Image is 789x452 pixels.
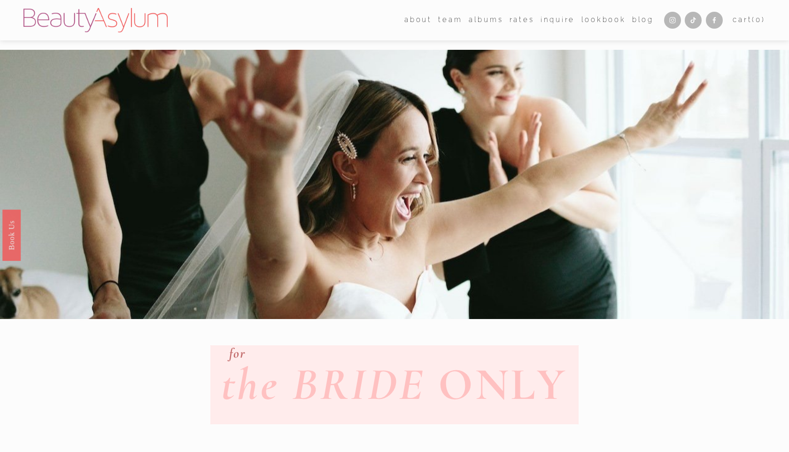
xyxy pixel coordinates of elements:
span: 0 [756,16,762,24]
em: the BRIDE [221,357,425,412]
a: Book Us [2,210,21,261]
a: 0 items in cart [733,14,765,26]
span: about [404,14,432,26]
img: Beauty Asylum | Bridal Hair &amp; Makeup Charlotte &amp; Atlanta [23,8,168,32]
a: Instagram [664,12,681,29]
a: Facebook [706,12,723,29]
a: TikTok [685,12,702,29]
a: folder dropdown [438,13,462,27]
em: for [229,345,245,361]
span: team [438,14,462,26]
span: ( ) [752,16,765,24]
a: Blog [632,13,654,27]
a: Lookbook [581,13,626,27]
a: Rates [510,13,534,27]
strong: ONLY [438,357,567,412]
a: Inquire [541,13,575,27]
a: albums [469,13,503,27]
a: folder dropdown [404,13,432,27]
